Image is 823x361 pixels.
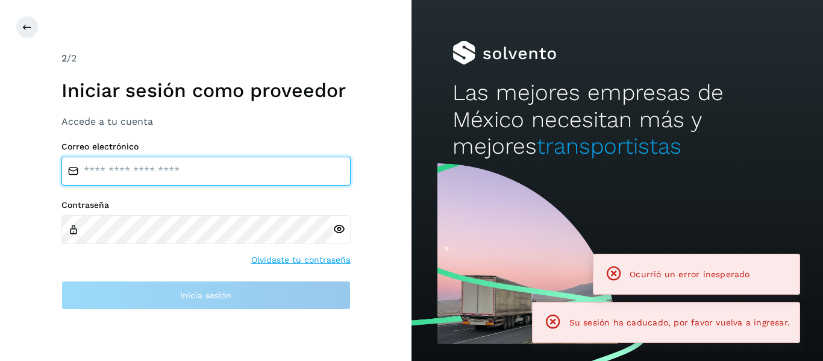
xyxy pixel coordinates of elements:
span: 2 [61,52,67,64]
label: Contraseña [61,200,351,210]
h1: Iniciar sesión como proveedor [61,79,351,102]
div: /2 [61,51,351,66]
span: transportistas [537,133,681,159]
h2: Las mejores empresas de México necesitan más y mejores [452,80,781,160]
a: Olvidaste tu contraseña [251,254,351,266]
h3: Accede a tu cuenta [61,116,351,127]
span: Inicia sesión [180,291,231,300]
span: Ocurrió un error inesperado [630,269,749,279]
button: Inicia sesión [61,281,351,310]
span: Su sesión ha caducado, por favor vuelva a ingresar. [569,318,790,327]
label: Correo electrónico [61,142,351,152]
